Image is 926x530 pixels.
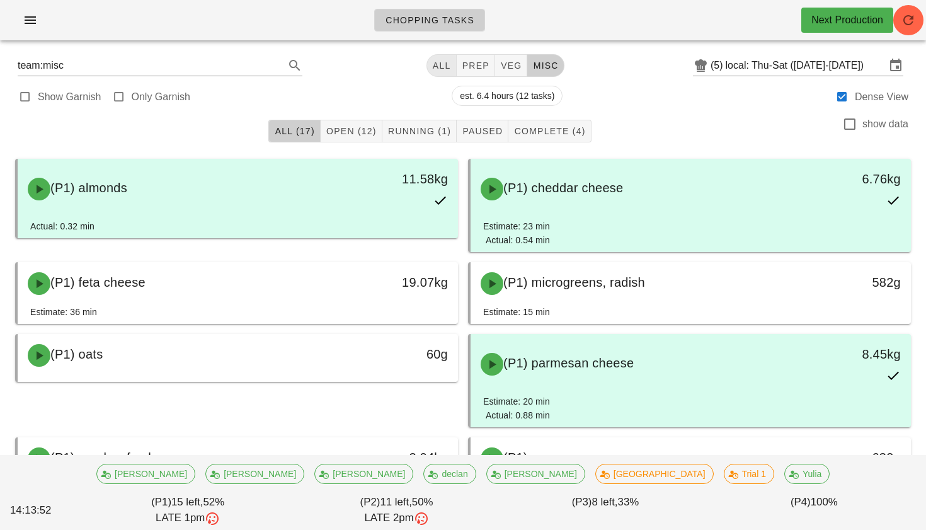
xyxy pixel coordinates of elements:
span: (P1) parmesan cheese [503,356,634,370]
span: (P1) almonds [50,181,127,195]
span: misc [532,60,558,71]
div: Next Production [811,13,883,28]
button: misc [527,54,564,77]
div: 19.07kg [354,272,448,292]
div: 630g [807,447,901,468]
div: Actual: 0.32 min [30,219,94,233]
span: [PERSON_NAME] [105,464,187,483]
div: (P4) 100% [710,492,918,529]
span: [PERSON_NAME] [214,464,296,483]
span: [PERSON_NAME] [494,464,577,483]
span: Running (1) [387,126,451,136]
span: Open (12) [326,126,377,136]
label: Show Garnish [38,91,101,103]
button: Open (12) [321,120,382,142]
span: Yulia [792,464,821,483]
span: All [432,60,451,71]
span: (P1) feta cheese [50,275,146,289]
span: (P1) parsley, fresh [50,451,156,464]
span: Chopping Tasks [385,15,474,25]
div: (5) [711,59,726,72]
button: All [426,54,457,77]
label: show data [862,118,908,130]
div: (P1) 52% [84,492,292,529]
div: 11.58kg [354,169,448,189]
span: [PERSON_NAME] [323,464,405,483]
div: LATE 2pm [295,510,498,526]
span: 15 left, [171,496,203,508]
span: (P1) oats [50,347,103,361]
div: Actual: 0.54 min [483,233,550,247]
button: prep [457,54,495,77]
button: veg [495,54,528,77]
span: 8 left, [592,496,617,508]
div: LATE 1pm [86,510,290,526]
button: All (17) [268,120,320,142]
span: [GEOGRAPHIC_DATA] [603,464,706,483]
label: Dense View [855,91,908,103]
div: Actual: 0.88 min [483,408,550,422]
span: Complete (4) [513,126,585,136]
span: (P1) cheddar cheese [503,181,623,195]
div: Estimate: 36 min [30,305,97,319]
div: 14:13:52 [8,500,84,521]
button: Complete (4) [508,120,591,142]
a: Chopping Tasks [374,9,485,32]
div: Estimate: 15 min [483,305,550,319]
div: 8.45kg [807,344,901,364]
span: All (17) [274,126,314,136]
div: Estimate: 20 min [483,395,550,408]
label: Only Garnish [132,91,190,103]
div: 582g [807,272,901,292]
span: est. 6.4 hours (12 tasks) [460,86,554,105]
span: Paused [462,126,503,136]
button: Paused [457,120,508,142]
span: veg [500,60,522,71]
div: (P3) 33% [501,492,709,529]
span: 11 left, [380,496,411,508]
span: Trial 1 [731,464,765,483]
div: 60g [354,344,448,364]
button: Running (1) [382,120,457,142]
div: (P2) 50% [292,492,501,529]
span: declan [432,464,467,483]
div: 2.04kg [354,447,448,468]
span: (P1) pecans [503,451,573,464]
div: 6.76kg [807,169,901,189]
span: prep [462,60,489,71]
span: (P1) microgreens, radish [503,275,645,289]
div: Estimate: 23 min [483,219,550,233]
